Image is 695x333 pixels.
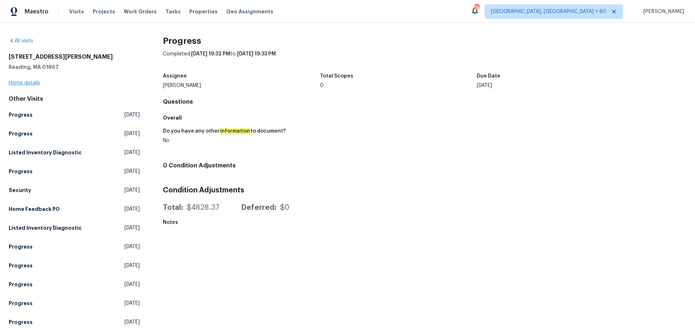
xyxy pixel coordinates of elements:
a: Progress[DATE] [9,316,140,329]
span: [DATE] [125,205,140,213]
a: Security[DATE] [9,184,140,197]
span: Tasks [165,9,181,14]
span: [DATE] 19:33 PM [237,51,276,57]
a: Progress[DATE] [9,278,140,291]
div: [PERSON_NAME] [163,83,320,88]
span: [DATE] [125,224,140,232]
span: Projects [93,8,115,15]
h5: Progress [9,168,33,175]
span: Properties [189,8,218,15]
h5: Progress [9,130,33,137]
span: [DATE] [125,111,140,118]
a: Listed Inventory Diagnostic[DATE] [9,221,140,234]
span: [GEOGRAPHIC_DATA], [GEOGRAPHIC_DATA] + 60 [491,8,606,15]
span: [DATE] [125,168,140,175]
h5: Total Scopes [320,74,353,79]
h5: Listed Inventory Diagnostic [9,149,82,156]
a: Progress[DATE] [9,127,140,140]
em: information [220,128,250,134]
h5: Listed Inventory Diagnostic [9,224,82,232]
a: All visits [9,38,33,43]
span: Maestro [25,8,49,15]
h5: Progress [9,319,33,326]
span: [DATE] [125,187,140,194]
a: Home details [9,80,40,86]
h2: [STREET_ADDRESS][PERSON_NAME] [9,53,140,61]
div: [DATE] [477,83,634,88]
span: [PERSON_NAME] [640,8,684,15]
h5: Do you have any other to document? [163,129,286,134]
div: Other Visits [9,95,140,103]
h3: Condition Adjustments [163,187,686,194]
span: [DATE] 19:32 PM [191,51,230,57]
h5: Progress [9,243,33,250]
h5: Progress [9,300,33,307]
span: [DATE] [125,243,140,250]
span: [DATE] [125,300,140,307]
a: Progress[DATE] [9,165,140,178]
a: Home Feedback P0[DATE] [9,203,140,216]
a: Progress[DATE] [9,108,140,121]
div: Total: [163,204,183,211]
div: $4828.37 [187,204,219,211]
div: No [163,138,419,143]
h5: Due Date [477,74,500,79]
h5: Notes [163,220,178,225]
span: [DATE] [125,262,140,269]
h5: Home Feedback P0 [9,205,60,213]
div: Deferred: [241,204,277,211]
a: Progress[DATE] [9,297,140,310]
div: 790 [474,4,479,12]
h5: Overall [163,114,686,121]
span: [DATE] [125,281,140,288]
div: 0 [320,83,477,88]
h4: 0 Condition Adjustments [163,162,686,169]
h5: Security [9,187,31,194]
h4: Questions [163,98,686,105]
div: Completed: to [163,50,686,69]
span: [DATE] [125,149,140,156]
span: [DATE] [125,319,140,326]
h5: Reading, MA 01867 [9,63,140,71]
span: Visits [69,8,84,15]
span: Geo Assignments [226,8,273,15]
h2: Progress [163,37,686,45]
a: Progress[DATE] [9,259,140,272]
a: Listed Inventory Diagnostic[DATE] [9,146,140,159]
a: Progress[DATE] [9,240,140,253]
h5: Assignee [163,74,187,79]
h5: Progress [9,281,33,288]
span: Work Orders [124,8,157,15]
span: [DATE] [125,130,140,137]
div: $0 [280,204,289,211]
h5: Progress [9,262,33,269]
h5: Progress [9,111,33,118]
